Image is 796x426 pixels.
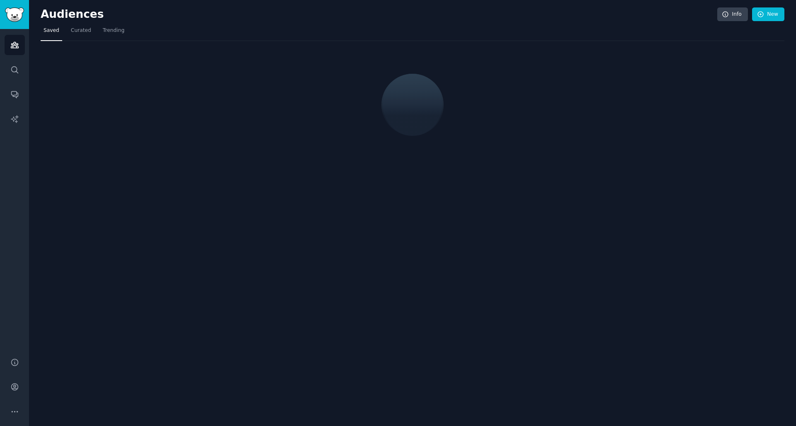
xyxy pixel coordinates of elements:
[5,7,24,22] img: GummySearch logo
[44,27,59,34] span: Saved
[752,7,784,22] a: New
[68,24,94,41] a: Curated
[717,7,748,22] a: Info
[41,8,717,21] h2: Audiences
[71,27,91,34] span: Curated
[100,24,127,41] a: Trending
[41,24,62,41] a: Saved
[103,27,124,34] span: Trending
